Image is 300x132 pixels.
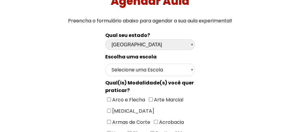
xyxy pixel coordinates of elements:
[149,97,153,101] input: Arte Marcial
[153,96,183,103] span: Arte Marcial
[111,107,154,114] span: [MEDICAL_DATA]
[154,120,158,124] input: Acrobacia
[111,96,145,103] span: Arco e Flecha
[105,32,150,39] b: Qual seu estado?
[105,79,194,94] spam: Qual(is) Modalidade(s) você quer praticar?
[107,109,111,113] input: [MEDICAL_DATA]
[107,120,111,124] input: Armas de Corte
[105,53,157,60] spam: Escolha uma escola
[111,119,150,126] span: Armas de Corte
[107,97,111,101] input: Arco e Flecha
[2,17,298,25] p: Preencha o formulário abaixo para agendar a sua aula experimental!
[158,119,184,126] span: Acrobacia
